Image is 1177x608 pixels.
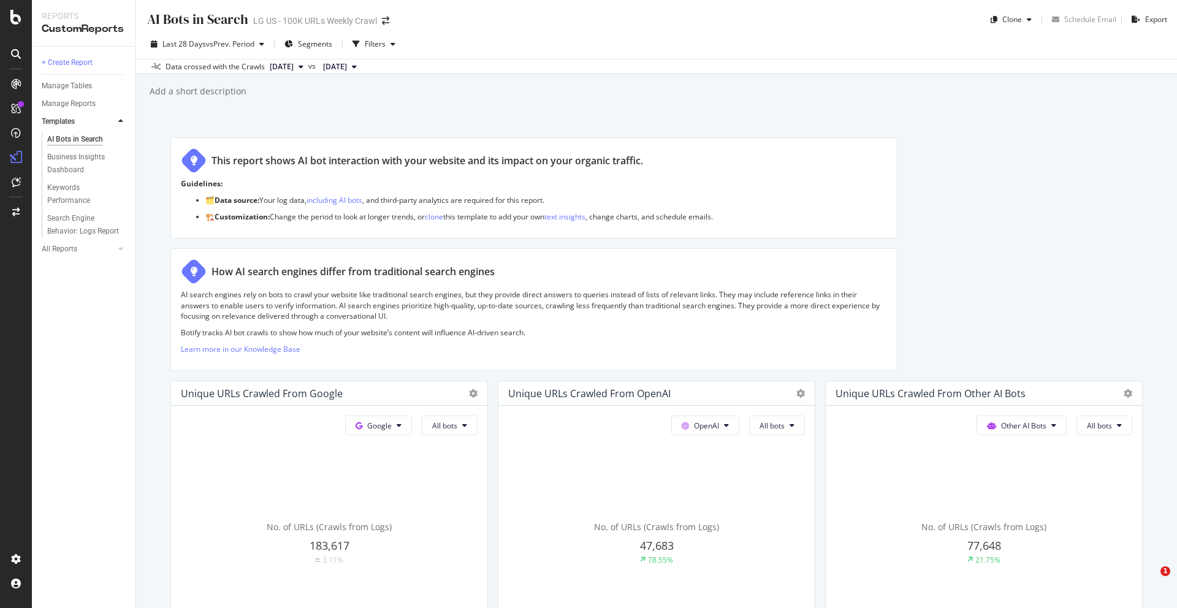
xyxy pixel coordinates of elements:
[162,39,206,49] span: Last 28 Days
[1160,566,1170,576] span: 1
[594,521,719,533] span: No. of URLs (Crawls from Logs)
[47,181,116,207] div: Keywords Performance
[42,56,127,69] a: + Create Report
[47,151,127,177] a: Business Insights Dashboard
[146,34,269,54] button: Last 28 DaysvsPrev. Period
[382,17,389,25] div: arrow-right-arrow-left
[170,137,897,238] div: This report shows AI bot interaction with your website and its impact on your organic traffic.Gui...
[694,420,719,431] span: OpenAI
[181,178,223,189] strong: Guidelines:
[170,248,897,371] div: How AI search engines differ from traditional search enginesAI search engines rely on bots to cra...
[42,243,77,256] div: All Reports
[42,80,92,93] div: Manage Tables
[345,416,412,435] button: Google
[367,420,392,431] span: Google
[348,34,400,54] button: Filters
[148,85,246,97] div: Add a short description
[205,195,887,205] p: 🗂️ Your log data, , and third-party analytics are required for this report.
[181,387,343,400] div: Unique URLs Crawled from Google
[181,327,887,338] p: Botify tracks AI bot crawls to show how much of your website’s content will influence AI-driven s...
[42,10,126,22] div: Reports
[42,22,126,36] div: CustomReports
[42,97,127,110] a: Manage Reports
[749,416,805,435] button: All bots
[967,538,1001,553] span: 77,648
[42,97,96,110] div: Manage Reports
[1001,420,1046,431] span: Other AI Bots
[365,39,386,49] div: Filters
[206,39,254,49] span: vs Prev. Period
[977,416,1067,435] button: Other AI Bots
[323,61,347,72] span: 2025 Jul. 27th
[1002,14,1022,25] div: Clone
[265,59,308,74] button: [DATE]
[307,195,362,205] a: including AI bots
[280,34,337,54] button: Segments
[42,56,93,69] div: + Create Report
[47,212,127,238] a: Search Engine Behavior: Logs Report
[211,265,495,279] div: How AI search engines differ from traditional search engines
[42,115,115,128] a: Templates
[422,416,478,435] button: All bots
[47,151,118,177] div: Business Insights Dashboard
[298,39,332,49] span: Segments
[47,133,103,146] div: AI Bots in Search
[1135,566,1165,596] iframe: Intercom live chat
[47,133,127,146] a: AI Bots in Search
[42,243,115,256] a: All Reports
[544,211,585,222] a: text insights
[1076,416,1132,435] button: All bots
[270,61,294,72] span: 2025 Aug. 24th
[648,555,673,565] div: 78.55%
[315,558,320,562] img: Equal
[211,154,643,168] div: This report shows AI bot interaction with your website and its impact on your organic traffic.
[432,420,457,431] span: All bots
[318,59,362,74] button: [DATE]
[42,80,127,93] a: Manage Tables
[508,387,671,400] div: Unique URLs Crawled from OpenAI
[1087,420,1112,431] span: All bots
[671,416,739,435] button: OpenAI
[322,555,343,565] div: 3.11%
[166,61,265,72] div: Data crossed with the Crawls
[1064,14,1116,25] div: Schedule Email
[921,521,1046,533] span: No. of URLs (Crawls from Logs)
[640,538,674,553] span: 47,683
[146,10,248,29] div: AI Bots in Search
[310,538,349,553] span: 183,617
[215,211,270,222] strong: Customization:
[1127,10,1167,29] button: Export
[181,289,887,321] p: AI search engines rely on bots to crawl your website like traditional search engines, but they pr...
[425,211,443,222] a: clone
[1145,14,1167,25] div: Export
[760,420,785,431] span: All bots
[836,387,1026,400] div: Unique URLs Crawled from Other AI Bots
[975,555,1000,565] div: 21.75%
[215,195,259,205] strong: Data source:
[308,61,318,72] span: vs
[42,115,75,128] div: Templates
[986,10,1037,29] button: Clone
[1047,10,1116,29] button: Schedule Email
[47,181,127,207] a: Keywords Performance
[47,212,120,238] div: Search Engine Behavior: Logs Report
[205,211,887,222] p: 🏗️ Change the period to look at longer trends, or this template to add your own , change charts, ...
[253,15,377,27] div: LG US - 100K URLs Weekly Crawl
[267,521,392,533] span: No. of URLs (Crawls from Logs)
[181,344,300,354] a: Learn more in our Knowledge Base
